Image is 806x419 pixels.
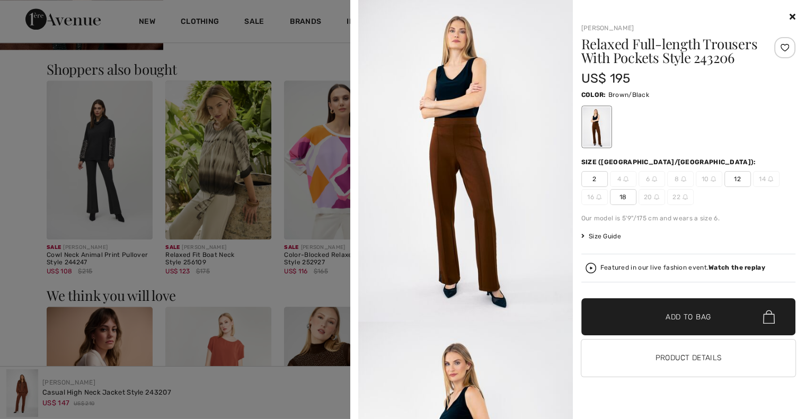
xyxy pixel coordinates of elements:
button: Product Details [581,340,796,377]
span: 18 [610,189,636,205]
img: ring-m.svg [683,194,688,200]
img: Bag.svg [763,310,775,324]
span: 6 [639,171,665,187]
span: Color: [581,91,606,99]
span: 16 [581,189,608,205]
span: US$ 195 [581,71,631,86]
img: ring-m.svg [768,176,773,182]
span: Chat [23,7,45,17]
span: 12 [724,171,751,187]
span: 14 [753,171,780,187]
div: Featured in our live fashion event. [600,264,765,271]
img: ring-m.svg [654,194,659,200]
span: Size Guide [581,231,621,241]
span: 4 [610,171,636,187]
a: [PERSON_NAME] [581,24,634,32]
span: 10 [696,171,722,187]
img: ring-m.svg [711,176,716,182]
button: Add to Bag [581,298,796,335]
img: ring-m.svg [623,176,628,182]
h1: Relaxed Full-length Trousers With Pockets Style 243206 [581,37,760,65]
span: 20 [639,189,665,205]
img: Watch the replay [586,263,596,273]
div: Size ([GEOGRAPHIC_DATA]/[GEOGRAPHIC_DATA]): [581,157,758,167]
div: Brown/Black [582,107,610,147]
span: Add to Bag [666,311,711,323]
strong: Watch the replay [708,264,765,271]
img: ring-m.svg [596,194,601,200]
span: 2 [581,171,608,187]
span: Brown/Black [608,91,649,99]
img: ring-m.svg [652,176,657,182]
span: 22 [667,189,694,205]
div: Our model is 5'9"/175 cm and wears a size 6. [581,213,796,223]
span: 8 [667,171,694,187]
img: ring-m.svg [681,176,686,182]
